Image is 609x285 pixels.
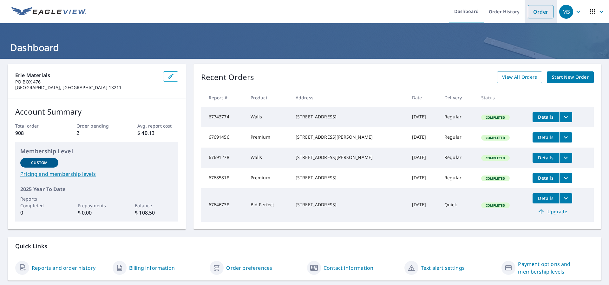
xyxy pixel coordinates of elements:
[76,123,117,129] p: Order pending
[201,188,246,222] td: 67646738
[135,209,173,216] p: $ 108.50
[497,71,542,83] a: View All Orders
[246,107,291,127] td: Walls
[559,132,572,142] button: filesDropdownBtn-67691456
[439,188,476,222] td: Quick
[20,170,173,178] a: Pricing and membership levels
[482,115,509,120] span: Completed
[15,129,56,137] p: 908
[536,134,555,140] span: Details
[135,202,173,209] p: Balance
[31,160,48,166] p: Custom
[32,264,95,272] a: Reports and order history
[201,107,246,127] td: 67743774
[533,193,559,203] button: detailsBtn-67646738
[482,136,509,140] span: Completed
[226,264,272,272] a: Order preferences
[559,5,573,19] div: MS
[20,185,173,193] p: 2025 Year To Date
[129,264,175,272] a: Billing information
[559,173,572,183] button: filesDropdownBtn-67685818
[407,127,439,148] td: [DATE]
[559,112,572,122] button: filesDropdownBtn-67743774
[8,41,601,54] h1: Dashboard
[533,132,559,142] button: detailsBtn-67691456
[536,114,555,120] span: Details
[78,209,116,216] p: $ 0.00
[78,202,116,209] p: Prepayments
[439,88,476,107] th: Delivery
[201,168,246,188] td: 67685818
[246,168,291,188] td: Premium
[20,209,58,216] p: 0
[407,88,439,107] th: Date
[476,88,527,107] th: Status
[482,176,509,181] span: Completed
[246,188,291,222] td: Bid Perfect
[137,123,178,129] p: Avg. report cost
[482,156,509,160] span: Completed
[407,107,439,127] td: [DATE]
[246,127,291,148] td: Premium
[296,175,402,181] div: [STREET_ADDRESS]
[439,168,476,188] td: Regular
[296,134,402,140] div: [STREET_ADDRESS][PERSON_NAME]
[439,148,476,168] td: Regular
[201,71,254,83] p: Recent Orders
[407,188,439,222] td: [DATE]
[15,242,594,250] p: Quick Links
[439,107,476,127] td: Regular
[246,88,291,107] th: Product
[547,71,594,83] a: Start New Order
[201,127,246,148] td: 67691456
[296,154,402,161] div: [STREET_ADDRESS][PERSON_NAME]
[20,147,173,156] p: Membership Level
[76,129,117,137] p: 2
[536,155,555,161] span: Details
[518,260,594,275] a: Payment options and membership levels
[502,73,537,81] span: View All Orders
[439,127,476,148] td: Regular
[533,207,572,217] a: Upgrade
[137,129,178,137] p: $ 40.13
[15,79,158,85] p: PO BOX 476
[201,148,246,168] td: 67691278
[20,196,58,209] p: Reports Completed
[15,106,178,117] p: Account Summary
[482,203,509,208] span: Completed
[296,202,402,208] div: [STREET_ADDRESS]
[201,88,246,107] th: Report #
[246,148,291,168] td: Walls
[407,148,439,168] td: [DATE]
[552,73,589,81] span: Start New Order
[533,173,559,183] button: detailsBtn-67685818
[324,264,373,272] a: Contact information
[559,193,572,203] button: filesDropdownBtn-67646738
[536,195,555,201] span: Details
[15,85,158,90] p: [GEOGRAPHIC_DATA], [GEOGRAPHIC_DATA] 13211
[536,208,568,215] span: Upgrade
[528,5,553,18] a: Order
[533,153,559,163] button: detailsBtn-67691278
[291,88,407,107] th: Address
[11,7,86,17] img: EV Logo
[296,114,402,120] div: [STREET_ADDRESS]
[15,123,56,129] p: Total order
[536,175,555,181] span: Details
[559,153,572,163] button: filesDropdownBtn-67691278
[533,112,559,122] button: detailsBtn-67743774
[421,264,465,272] a: Text alert settings
[15,71,158,79] p: Erie Materials
[407,168,439,188] td: [DATE]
